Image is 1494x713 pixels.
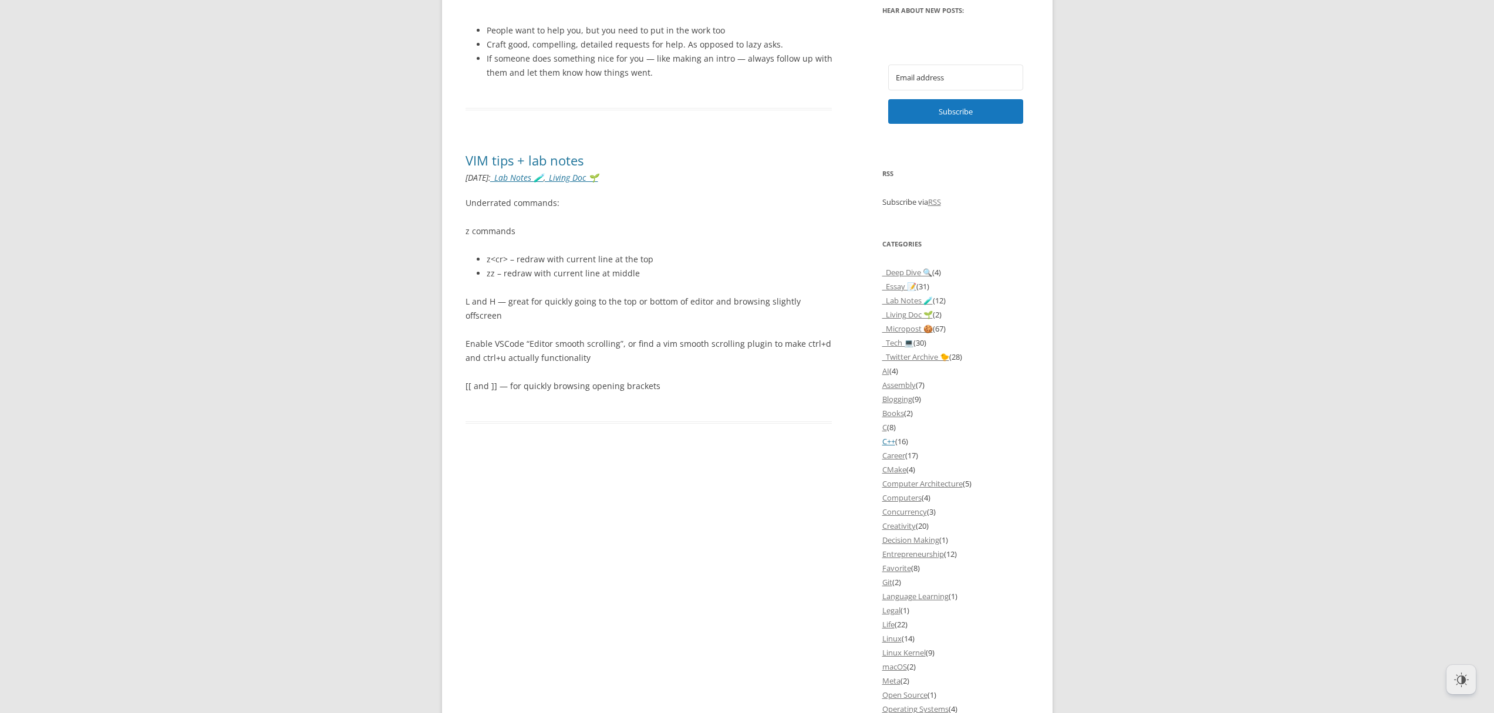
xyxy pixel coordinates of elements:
a: Entrepreneurship [882,549,944,559]
li: (4) [882,462,1029,477]
i: : , [466,172,598,183]
li: (2) [882,660,1029,674]
h3: RSS [882,167,1029,181]
a: RSS [928,197,941,207]
li: (31) [882,279,1029,293]
a: Language Learning [882,591,949,602]
a: _Lab Notes 🧪 [491,172,544,183]
a: _Tech 💻 [882,337,913,348]
li: (17) [882,448,1029,462]
li: (9) [882,646,1029,660]
li: (5) [882,477,1029,491]
a: Career [882,450,905,461]
li: (30) [882,336,1029,350]
li: (16) [882,434,1029,448]
a: Life [882,619,895,630]
a: Assembly [882,380,916,390]
li: (1) [882,589,1029,603]
a: Linux [882,633,902,644]
a: Computers [882,492,922,503]
a: Decision Making [882,535,939,545]
a: Meta [882,675,901,686]
li: (2) [882,575,1029,589]
a: Computer Architecture [882,478,963,489]
input: Email address [888,65,1023,90]
a: Legal [882,605,901,616]
li: (20) [882,519,1029,533]
li: (7) [882,378,1029,392]
h3: Hear about new posts: [882,4,1029,18]
li: (2) [882,406,1029,420]
p: L and H — great for quickly going to the top or bottom of editor and browsing slightly offscreen [466,295,832,323]
a: _Micropost 🍪 [882,323,933,334]
a: Books [882,408,904,418]
li: (1) [882,688,1029,702]
a: Concurrency [882,506,927,517]
li: zz – redraw with current line at middle [487,266,832,281]
li: (12) [882,547,1029,561]
a: macOS [882,661,907,672]
a: Favorite [882,563,911,573]
li: (1) [882,603,1029,617]
p: Subscribe via [882,195,1029,209]
a: C++ [882,436,895,447]
a: VIM tips + lab notes [466,151,584,169]
a: Blogging [882,394,912,404]
h3: Categories [882,237,1029,251]
time: [DATE] [466,172,488,183]
li: (9) [882,392,1029,406]
li: Craft good, compelling, detailed requests for help. As opposed to lazy asks. [487,38,832,52]
li: If someone does something nice for you — like making an intro — always follow up with them and le... [487,52,832,80]
li: (4) [882,491,1029,505]
a: _Living Doc 🌱 [882,309,933,320]
a: Git [882,577,892,587]
a: AI [882,366,889,376]
a: Creativity [882,521,916,531]
a: _Deep Dive 🔍 [882,267,932,278]
li: (67) [882,322,1029,336]
li: (14) [882,631,1029,646]
p: [[ and ]] — for quickly browsing opening brackets [466,379,832,393]
a: _Lab Notes 🧪 [882,295,933,306]
li: (22) [882,617,1029,631]
a: Linux Kernel [882,647,926,658]
li: (2) [882,674,1029,688]
a: Open Source [882,690,928,700]
li: (3) [882,505,1029,519]
li: (2) [882,307,1029,322]
li: (1) [882,533,1029,547]
a: _Twitter Archive 🐤 [882,352,949,362]
p: Underrated commands: [466,196,832,210]
p: z commands [466,224,832,238]
a: C [882,422,887,432]
li: (8) [882,420,1029,434]
a: _Essay 📝 [882,281,916,292]
li: (4) [882,364,1029,378]
button: Subscribe [888,99,1023,124]
a: _Living Doc 🌱 [545,172,598,183]
li: (4) [882,265,1029,279]
p: Enable VSCode “Editor smooth scrolling”, or find a vim smooth scrolling plugin to make ctrl+d and... [466,337,832,365]
li: z<cr> – redraw with current line at the top [487,252,832,266]
li: People want to help you, but you need to put in the work too [487,23,832,38]
li: (28) [882,350,1029,364]
a: CMake [882,464,906,475]
li: (12) [882,293,1029,307]
li: (8) [882,561,1029,575]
